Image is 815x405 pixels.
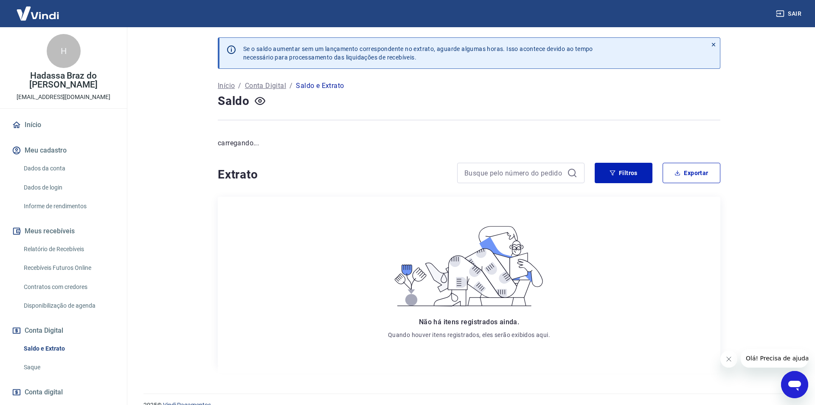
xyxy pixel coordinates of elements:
[388,331,550,339] p: Quando houver itens registrados, eles serão exibidos aqui.
[243,45,593,62] p: Se o saldo aumentar sem um lançamento correspondente no extrato, aguarde algumas horas. Isso acon...
[10,141,117,160] button: Meu cadastro
[238,81,241,91] p: /
[20,340,117,357] a: Saldo e Extrato
[218,166,447,183] h4: Extrato
[47,34,81,68] div: H
[245,81,286,91] a: Conta Digital
[464,167,564,179] input: Busque pelo número do pedido
[10,116,117,134] a: Início
[10,0,65,26] img: Vindi
[20,259,117,277] a: Recebíveis Futuros Online
[20,160,117,177] a: Dados da conta
[289,81,292,91] p: /
[720,351,737,368] iframe: Fechar mensagem
[595,163,652,183] button: Filtros
[7,71,120,89] p: Hadassa Braz do [PERSON_NAME]
[218,81,235,91] a: Início
[10,321,117,340] button: Conta Digital
[17,93,110,102] p: [EMAIL_ADDRESS][DOMAIN_NAME]
[20,241,117,258] a: Relatório de Recebíveis
[20,359,117,376] a: Saque
[10,383,117,402] a: Conta digital
[774,6,805,22] button: Sair
[218,93,250,110] h4: Saldo
[218,138,720,148] p: carregando...
[5,6,71,13] span: Olá! Precisa de ajuda?
[20,198,117,215] a: Informe de rendimentos
[20,297,117,314] a: Disponibilização de agenda
[663,163,720,183] button: Exportar
[741,349,808,368] iframe: Mensagem da empresa
[781,371,808,398] iframe: Botão para abrir a janela de mensagens
[20,278,117,296] a: Contratos com credores
[10,222,117,241] button: Meus recebíveis
[419,318,519,326] span: Não há itens registrados ainda.
[20,179,117,196] a: Dados de login
[296,81,344,91] p: Saldo e Extrato
[25,386,63,398] span: Conta digital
